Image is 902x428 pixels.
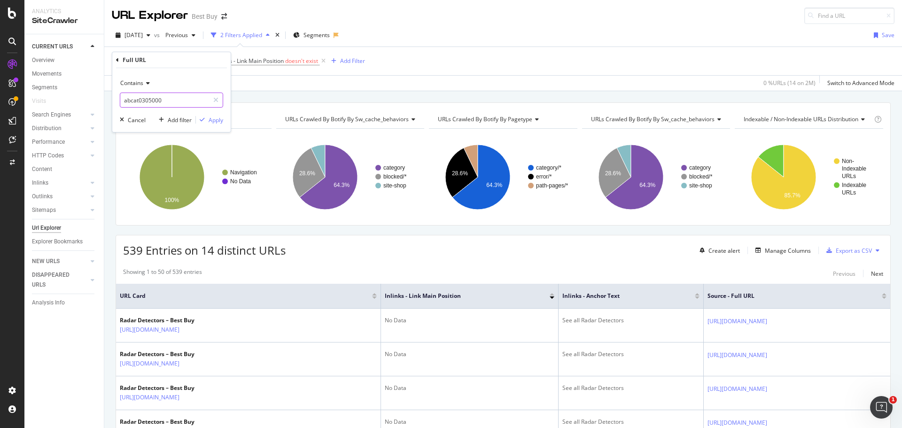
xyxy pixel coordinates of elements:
[744,115,858,123] span: Indexable / Non-Indexable URLs distribution
[32,110,88,120] a: Search Engines
[562,350,700,358] div: See all Radar Detectors
[870,28,894,43] button: Save
[842,189,856,196] text: URLs
[562,316,700,325] div: See all Radar Detectors
[708,384,767,394] a: [URL][DOMAIN_NAME]
[32,237,83,247] div: Explorer Bookmarks
[120,359,179,368] a: [URL][DOMAIN_NAME]
[162,31,188,39] span: Previous
[708,350,767,360] a: [URL][DOMAIN_NAME]
[582,136,731,218] svg: A chart.
[32,298,97,308] a: Analysis Info
[32,83,57,93] div: Segments
[689,164,711,171] text: category
[285,115,409,123] span: URLs Crawled By Botify By sw_cache_behaviors
[120,292,370,300] span: URL Card
[120,325,179,335] a: [URL][DOMAIN_NAME]
[882,31,894,39] div: Save
[605,170,621,177] text: 28.6%
[842,173,856,179] text: URLs
[708,292,868,300] span: Source - Full URL
[32,270,88,290] a: DISAPPEARED URLS
[639,182,655,188] text: 64.3%
[273,31,281,40] div: times
[120,384,220,392] div: Radar Detectors – Best Buy
[752,245,811,256] button: Manage Columns
[221,13,227,20] div: arrow-right-arrow-left
[735,136,883,218] svg: A chart.
[32,205,88,215] a: Sitemaps
[123,136,272,218] svg: A chart.
[385,316,554,325] div: No Data
[285,57,318,65] span: doesn't exist
[842,182,866,188] text: Indexable
[32,42,73,52] div: CURRENT URLS
[804,8,894,24] input: Find a URL
[32,137,65,147] div: Performance
[32,69,62,79] div: Movements
[32,205,56,215] div: Sitemaps
[823,243,872,258] button: Export as CSV
[785,192,801,199] text: 85.7%
[116,115,146,125] button: Cancel
[120,79,143,87] span: Contains
[742,112,872,127] h4: Indexable / Non-Indexable URLs Distribution
[165,197,179,203] text: 100%
[112,8,188,23] div: URL Explorer
[32,192,88,202] a: Outlinks
[230,169,257,176] text: Navigation
[486,182,502,188] text: 64.3%
[870,396,893,419] iframe: Intercom live chat
[385,418,554,426] div: No Data
[429,136,577,218] div: A chart.
[889,396,897,404] span: 1
[32,223,97,233] a: Url Explorer
[32,151,64,161] div: HTTP Codes
[120,350,220,358] div: Radar Detectors – Best Buy
[833,270,855,278] div: Previous
[154,31,162,39] span: vs
[168,116,192,124] div: Add filter
[536,182,568,189] text: path-pages/*
[32,192,53,202] div: Outlinks
[276,136,425,218] div: A chart.
[842,158,854,164] text: Non-
[589,112,729,127] h4: URLs Crawled By Botify By sw_cache_behaviors
[32,124,88,133] a: Distribution
[763,79,816,87] div: 0 % URLs ( 14 on 2M )
[385,384,554,392] div: No Data
[32,55,54,65] div: Overview
[438,115,532,123] span: URLs Crawled By Botify By pagetype
[833,268,855,279] button: Previous
[120,316,220,325] div: Radar Detectors – Best Buy
[192,12,218,21] div: Best Buy
[765,247,811,255] div: Manage Columns
[155,115,192,125] button: Add filter
[383,164,405,171] text: category
[436,112,569,127] h4: URLs Crawled By Botify By pagetype
[383,173,407,180] text: blocked/*
[32,257,88,266] a: NEW URLS
[871,270,883,278] div: Next
[162,28,199,43] button: Previous
[591,115,715,123] span: URLs Crawled By Botify By sw_cache_behaviors
[32,124,62,133] div: Distribution
[283,112,423,127] h4: URLs Crawled By Botify By sw_cache_behaviors
[32,110,71,120] div: Search Engines
[32,164,97,174] a: Content
[824,76,894,91] button: Switch to Advanced Mode
[123,242,286,258] span: 539 Entries on 14 distinct URLs
[124,31,143,39] span: 2025 Jul. 29th
[836,247,872,255] div: Export as CSV
[123,56,146,64] div: Full URL
[303,31,330,39] span: Segments
[299,170,315,177] text: 28.6%
[536,173,552,180] text: error/*
[32,96,55,106] a: Visits
[128,116,146,124] div: Cancel
[327,55,365,67] button: Add Filter
[123,268,202,279] div: Showing 1 to 50 of 539 entries
[32,151,88,161] a: HTTP Codes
